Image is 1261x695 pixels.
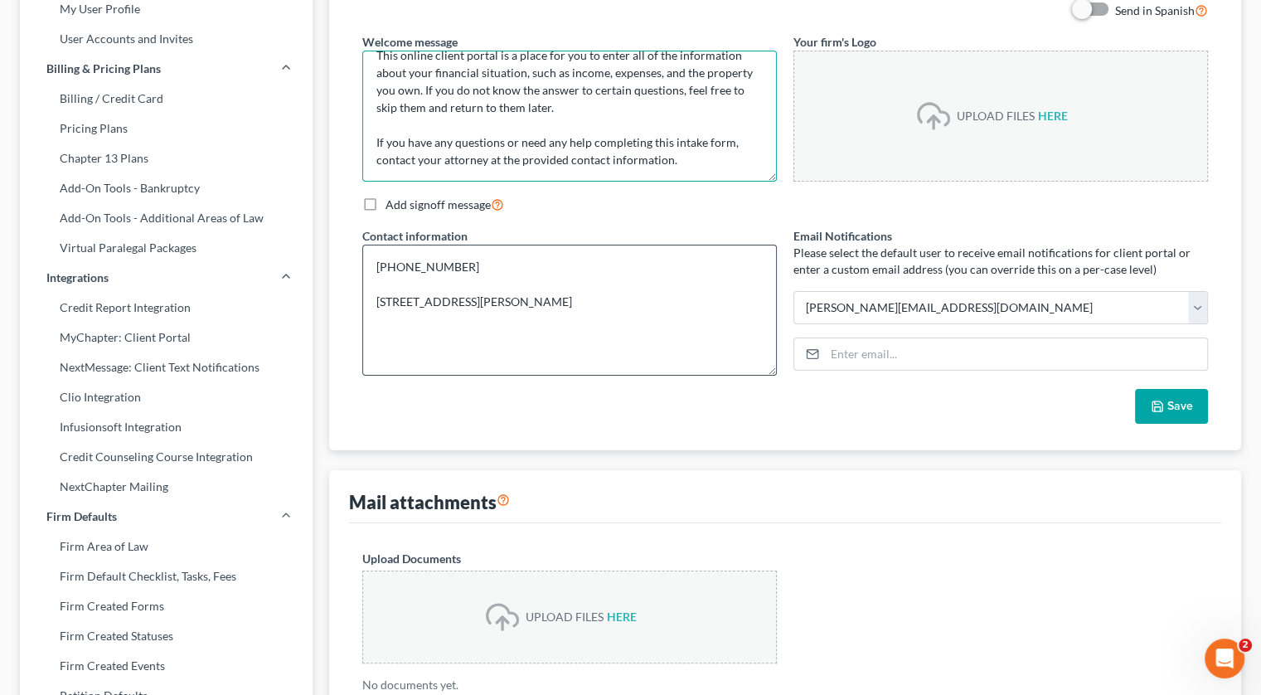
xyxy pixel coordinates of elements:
[957,108,1035,124] div: UPLOAD FILES
[20,532,313,561] a: Firm Area of Law
[349,490,510,514] div: Mail attachments
[20,502,313,532] a: Firm Defaults
[20,233,313,263] a: Virtual Paralegal Packages
[20,54,313,84] a: Billing & Pricing Plans
[793,227,892,245] label: Email Notifications
[20,24,313,54] a: User Accounts and Invites
[1135,389,1208,424] button: Save
[362,33,458,51] label: Welcome message
[386,197,491,211] span: Add signoff message
[793,245,1208,278] p: Please select the default user to receive email notifications for client portal or enter a custom...
[20,352,313,382] a: NextMessage: Client Text Notifications
[20,651,313,681] a: Firm Created Events
[1115,3,1195,17] span: Send in Spanish
[20,412,313,442] a: Infusionsoft Integration
[20,263,313,293] a: Integrations
[46,508,117,525] span: Firm Defaults
[20,323,313,352] a: MyChapter: Client Portal
[20,84,313,114] a: Billing / Credit Card
[793,33,1208,51] label: Your firm's Logo
[20,382,313,412] a: Clio Integration
[20,143,313,173] a: Chapter 13 Plans
[526,609,604,625] div: UPLOAD FILES
[362,550,461,567] label: Upload Documents
[362,227,468,245] label: Contact information
[20,561,313,591] a: Firm Default Checklist, Tasks, Fees
[20,114,313,143] a: Pricing Plans
[20,293,313,323] a: Credit Report Integration
[46,61,161,77] span: Billing & Pricing Plans
[825,338,1207,370] input: Enter email...
[20,173,313,203] a: Add-On Tools - Bankruptcy
[362,677,777,693] p: No documents yet.
[20,591,313,621] a: Firm Created Forms
[20,472,313,502] a: NextChapter Mailing
[1205,639,1244,678] iframe: Intercom live chat
[1239,639,1252,652] span: 2
[20,621,313,651] a: Firm Created Statuses
[46,270,109,286] span: Integrations
[20,442,313,472] a: Credit Counseling Course Integration
[20,203,313,233] a: Add-On Tools - Additional Areas of Law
